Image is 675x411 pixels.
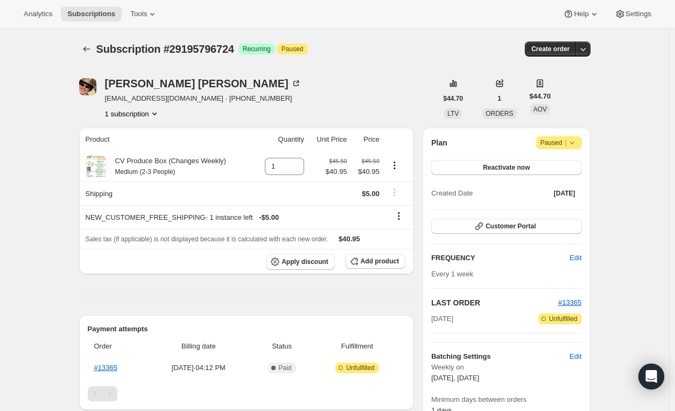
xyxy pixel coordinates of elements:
span: Reactivate now [483,163,530,172]
button: Product actions [105,108,160,119]
nav: Pagination [88,386,406,401]
span: Paused [540,137,578,148]
span: $40.95 [326,166,347,177]
button: Shipping actions [386,186,403,198]
span: $40.95 [354,166,379,177]
a: #13365 [558,298,581,306]
th: Quantity [254,128,307,151]
span: Settings [625,10,651,18]
span: Paused [282,45,304,53]
span: Analytics [24,10,52,18]
span: [DATE] [554,189,575,198]
span: [DATE], [DATE] [431,374,479,382]
span: Subscriptions [67,10,115,18]
button: Subscriptions [61,6,122,22]
a: #13365 [94,364,117,372]
span: Billing date [149,341,248,352]
button: 1 [491,91,508,106]
span: Customer Portal [486,222,536,231]
span: Minimum days between orders [431,394,581,405]
div: Open Intercom Messenger [638,364,664,389]
th: Unit Price [307,128,350,151]
span: Status [255,341,308,352]
button: Settings [608,6,658,22]
span: Add product [361,257,399,266]
div: [PERSON_NAME] [PERSON_NAME] [105,78,301,89]
div: CV Produce Box (Changes Weekly) [107,156,226,177]
span: Apply discount [282,257,328,266]
span: [DATE] · 04:12 PM [149,363,248,373]
small: $45.50 [362,158,379,164]
span: Edit [569,253,581,263]
span: Every 1 week [431,270,473,278]
th: Order [88,335,146,358]
button: Product actions [386,159,403,171]
span: Subscription #29195796724 [96,43,234,55]
span: Scott Phipps [79,78,96,95]
button: Help [557,6,606,22]
span: Create order [531,45,569,53]
h2: Payment attempts [88,324,406,335]
h6: Batching Settings [431,351,569,362]
span: $5.00 [362,190,379,198]
button: Subscriptions [79,41,94,57]
span: - $5.00 [259,212,279,223]
button: #13365 [558,297,581,308]
button: Create order [525,41,576,57]
span: [EMAIL_ADDRESS][DOMAIN_NAME] · [PHONE_NUMBER] [105,93,301,104]
small: $45.50 [329,158,347,164]
span: $40.95 [339,235,360,243]
span: $44.70 [530,91,551,102]
span: $44.70 [444,94,463,103]
div: NEW_CUSTOMER_FREE_SHIPPING - 1 instance left [86,212,379,223]
span: Unfulfilled [346,364,375,372]
span: Sales tax (if applicable) is not displayed because it is calculated with each new order. [86,235,328,243]
button: Customer Portal [431,219,581,234]
th: Price [350,128,383,151]
button: [DATE] [547,186,582,201]
button: $44.70 [437,91,470,106]
span: Help [574,10,588,18]
th: Shipping [79,182,254,205]
span: | [565,138,566,147]
h2: FREQUENCY [431,253,569,263]
button: Add product [346,254,405,269]
span: ORDERS [486,110,513,117]
th: Product [79,128,254,151]
button: Edit [563,249,588,267]
button: Analytics [17,6,59,22]
small: Medium (2-3 People) [115,168,175,176]
h2: LAST ORDER [431,297,558,308]
h2: Plan [431,137,447,148]
span: Tools [130,10,147,18]
span: [DATE] [431,314,453,324]
button: Tools [124,6,164,22]
span: LTV [447,110,459,117]
span: 1 [498,94,502,103]
button: Edit [563,348,588,365]
span: Recurring [243,45,271,53]
span: Fulfillment [315,341,399,352]
img: product img [86,156,107,177]
button: Apply discount [266,254,335,270]
button: Reactivate now [431,160,581,175]
span: AOV [533,106,547,113]
span: Created Date [431,188,473,199]
span: Weekly on [431,362,581,373]
span: Paid [279,364,292,372]
span: Edit [569,351,581,362]
span: Unfulfilled [549,315,578,323]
